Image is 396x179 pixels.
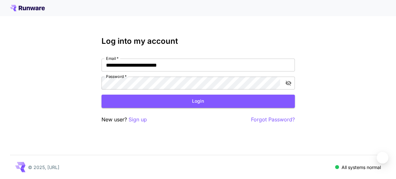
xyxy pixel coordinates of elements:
[101,37,295,46] h3: Log into my account
[106,56,119,61] label: Email
[101,95,295,108] button: Login
[106,74,127,79] label: Password
[251,116,295,124] button: Forgot Password?
[129,116,147,124] button: Sign up
[342,164,381,171] p: All systems normal
[101,116,147,124] p: New user?
[28,164,59,171] p: © 2025, [URL]
[283,77,294,89] button: toggle password visibility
